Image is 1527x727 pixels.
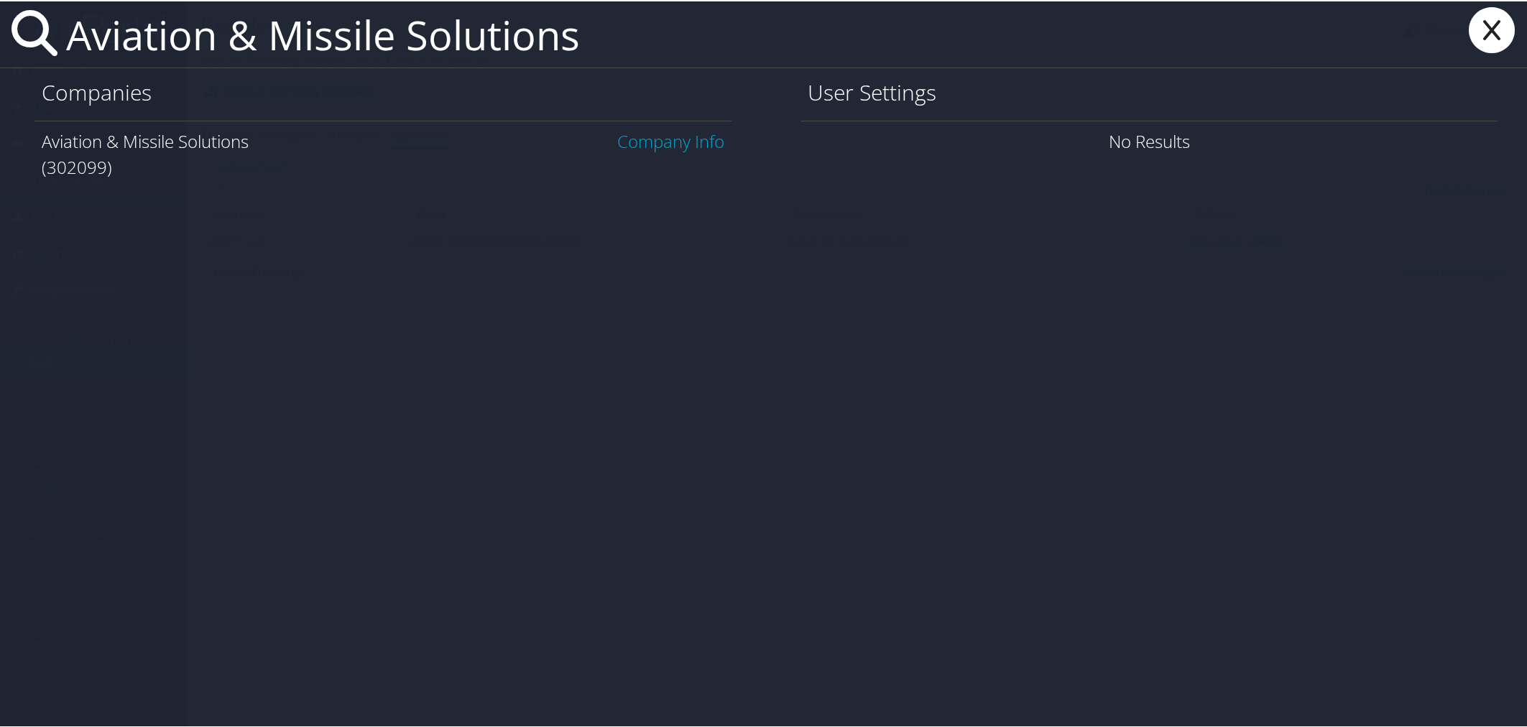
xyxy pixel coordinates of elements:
a: Company Info [618,128,725,152]
h1: Companies [42,76,725,106]
h1: User Settings [808,76,1492,106]
span: Aviation & Missile Solutions [42,128,249,152]
div: No Results [801,119,1499,160]
div: (302099) [42,153,725,179]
